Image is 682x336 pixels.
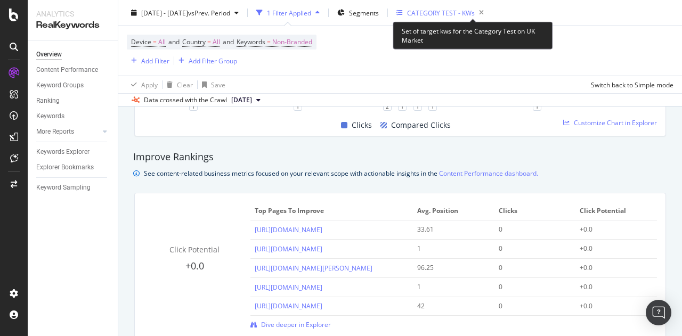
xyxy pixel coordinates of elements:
[227,94,265,106] button: [DATE]
[255,283,322,292] a: [URL][DOMAIN_NAME]
[237,37,265,46] span: Keywords
[580,244,645,253] div: +0.0
[272,35,312,50] span: Non-Branded
[182,37,206,46] span: Country
[36,19,109,31] div: RealKeywords
[580,206,650,216] span: Click Potential
[141,80,158,89] div: Apply
[36,49,110,60] a: Overview
[36,162,94,173] div: Explorer Bookmarks
[36,9,109,19] div: Analytics
[36,146,90,158] div: Keywords Explorer
[168,37,180,46] span: and
[36,162,110,173] a: Explorer Bookmarks
[185,259,204,272] span: +0.0
[169,244,220,255] span: Click Potential
[349,8,379,17] span: Segments
[499,263,564,273] div: 0
[591,80,673,89] div: Switch back to Simple mode
[131,37,151,46] span: Device
[189,56,237,65] div: Add Filter Group
[36,80,84,91] div: Keyword Groups
[36,126,74,137] div: More Reports
[574,118,657,127] span: Customize Chart in Explorer
[417,244,483,253] div: 1
[499,225,564,234] div: 0
[133,168,667,179] div: info banner
[36,95,110,106] a: Ranking
[36,182,91,193] div: Keyword Sampling
[417,282,483,292] div: 1
[255,225,322,234] a: [URL][DOMAIN_NAME]
[163,76,193,93] button: Clear
[223,37,234,46] span: and
[563,118,657,127] a: Customize Chart in Explorer
[587,76,673,93] button: Switch back to Simple mode
[580,282,645,292] div: +0.0
[36,126,100,137] a: More Reports
[580,301,645,311] div: +0.0
[144,168,538,179] div: See content-related business metrics focused on your relevant scope with actionable insights in the
[352,119,372,132] span: Clicks
[252,4,324,21] button: 1 Filter Applied
[213,35,220,50] span: All
[580,225,645,234] div: +0.0
[417,301,483,311] div: 42
[250,320,331,329] a: Dive deeper in Explorer
[36,95,60,106] div: Ranking
[127,76,158,93] button: Apply
[207,37,211,46] span: =
[255,264,372,273] a: [URL][DOMAIN_NAME][PERSON_NAME]
[499,244,564,253] div: 0
[153,37,157,46] span: =
[333,4,383,21] button: Segments
[36,111,64,122] div: Keywords
[646,300,671,325] div: Open Intercom Messenger
[267,8,311,17] div: 1 Filter Applied
[417,206,488,216] span: Avg. Position
[255,206,406,216] span: Top pages to improve
[198,76,225,93] button: Save
[417,263,483,273] div: 96.25
[267,37,271,46] span: =
[36,182,110,193] a: Keyword Sampling
[580,263,645,273] div: +0.0
[255,301,322,310] a: [URL][DOMAIN_NAME]
[188,8,230,17] span: vs Prev. Period
[261,320,331,329] span: Dive deeper in Explorer
[36,64,98,76] div: Content Performance
[417,225,483,234] div: 33.61
[499,282,564,292] div: 0
[177,80,193,89] div: Clear
[36,49,62,60] div: Overview
[36,80,110,91] a: Keyword Groups
[141,8,188,17] span: [DATE] - [DATE]
[231,95,252,105] span: 2025 Aug. 26th
[158,35,166,50] span: All
[391,119,451,132] span: Compared Clicks
[407,8,475,17] div: CATEGORY TEST - KWs
[36,111,110,122] a: Keywords
[499,206,569,216] span: Clicks
[255,244,322,253] a: [URL][DOMAIN_NAME]
[36,64,110,76] a: Content Performance
[393,22,553,50] div: Set of target kws for the Category Test on UK Market
[174,54,237,67] button: Add Filter Group
[141,56,169,65] div: Add Filter
[439,168,538,179] a: Content Performance dashboard.
[127,4,243,21] button: [DATE] - [DATE]vsPrev. Period
[127,54,169,67] button: Add Filter
[133,150,667,164] div: Improve Rankings
[499,301,564,311] div: 0
[211,80,225,89] div: Save
[36,146,110,158] a: Keywords Explorer
[392,4,488,21] button: CATEGORY TEST - KWs
[144,95,227,105] div: Data crossed with the Crawl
